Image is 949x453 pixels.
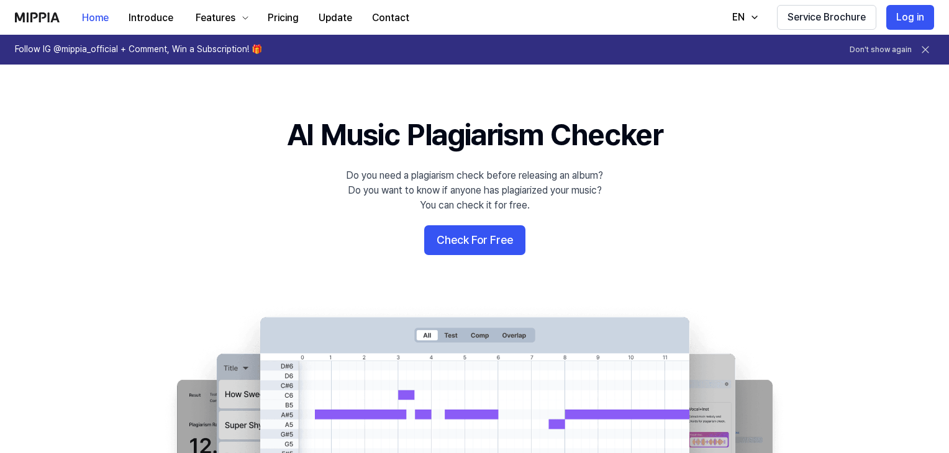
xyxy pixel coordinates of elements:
[362,6,419,30] button: Contact
[886,5,934,30] button: Log in
[730,10,747,25] div: EN
[72,1,119,35] a: Home
[777,5,876,30] button: Service Brochure
[15,12,60,22] img: logo
[119,6,183,30] button: Introduce
[309,1,362,35] a: Update
[72,6,119,30] button: Home
[850,45,912,55] button: Don't show again
[193,11,238,25] div: Features
[287,114,663,156] h1: AI Music Plagiarism Checker
[720,5,767,30] button: EN
[258,6,309,30] button: Pricing
[346,168,603,213] div: Do you need a plagiarism check before releasing an album? Do you want to know if anyone has plagi...
[424,225,525,255] button: Check For Free
[309,6,362,30] button: Update
[183,6,258,30] button: Features
[15,43,262,56] h1: Follow IG @mippia_official + Comment, Win a Subscription! 🎁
